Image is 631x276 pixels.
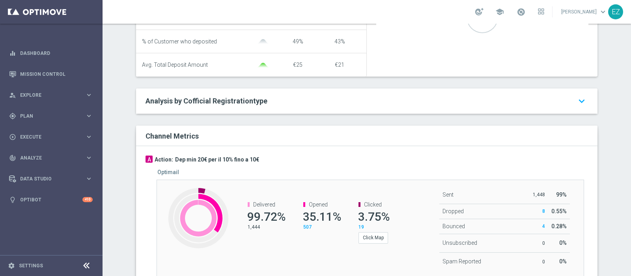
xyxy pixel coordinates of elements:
button: Data Studio keyboard_arrow_right [9,176,93,182]
span: Opened [309,201,328,208]
button: Mission Control [9,71,93,77]
a: Dashboard [20,43,93,64]
img: gaussianGreen.svg [255,63,271,68]
i: lightbulb [9,196,16,203]
div: +10 [82,197,93,202]
span: 19 [358,224,364,230]
button: person_search Explore keyboard_arrow_right [9,92,93,98]
i: equalizer [9,50,16,57]
i: person_search [9,92,16,99]
div: Channel Metrics [146,130,593,141]
span: Data Studio [20,176,85,181]
h5: Optimail [157,169,179,175]
a: Optibot [20,189,82,210]
button: equalizer Dashboard [9,50,93,56]
span: 0.28% [551,223,567,229]
div: Mission Control [9,64,93,84]
span: Delivered [253,201,275,208]
h3: Action: [155,156,173,163]
span: 8 [542,208,545,214]
span: Sent [442,192,454,198]
i: keyboard_arrow_right [85,91,93,99]
i: gps_fixed [9,113,16,120]
div: A [146,156,153,163]
span: 4 [542,223,545,229]
span: 0.55% [551,208,567,214]
span: 507 [303,224,312,230]
i: keyboard_arrow_down [575,94,588,108]
div: Optibot [9,189,93,210]
div: Explore [9,92,85,99]
i: keyboard_arrow_right [85,133,93,141]
span: 43% [334,38,345,45]
h2: Channel Metrics [146,132,199,140]
span: Explore [20,93,85,98]
span: Unsubscribed [442,240,477,246]
span: Dropped [442,208,464,214]
span: 3.75% [358,210,390,223]
span: €25 [293,62,302,68]
span: Analysis by Cofficial Registrationtype [146,97,267,105]
i: keyboard_arrow_right [85,154,93,161]
span: 35.11% [303,210,341,223]
span: 0% [559,240,567,246]
span: 0% [559,258,567,265]
img: gaussianGrey.svg [255,39,271,44]
span: Avg. Total Deposit Amount [142,62,208,68]
a: Mission Control [20,64,93,84]
button: play_circle_outline Execute keyboard_arrow_right [9,134,93,140]
a: Settings [19,263,43,268]
div: Plan [9,113,85,120]
button: gps_fixed Plan keyboard_arrow_right [9,113,93,119]
i: play_circle_outline [9,133,16,141]
span: Plan [20,114,85,118]
p: 1,444 [248,224,283,230]
a: [PERSON_NAME]keyboard_arrow_down [560,6,608,18]
span: Spam Reported [442,258,481,265]
i: keyboard_arrow_right [85,175,93,182]
button: track_changes Analyze keyboard_arrow_right [9,155,93,161]
p: 0 [530,240,545,246]
span: 49% [293,38,303,45]
div: Execute [9,133,85,141]
span: Bounced [442,223,465,229]
span: €21 [335,62,344,68]
button: Click Map [358,232,388,243]
div: Data Studio [9,175,85,182]
h3: Dep min 20€ per il 10% fino a 10€ [175,156,259,163]
button: lightbulb Optibot +10 [9,197,93,203]
p: 0 [530,259,545,265]
i: settings [8,262,15,269]
span: % of Customer who deposited [142,38,217,45]
div: Dashboard [9,43,93,64]
span: Execute [20,135,85,139]
span: keyboard_arrow_down [599,8,607,16]
span: Clicked [364,201,382,208]
p: 1,448 [530,192,545,198]
span: 99% [556,192,567,198]
i: keyboard_arrow_right [85,112,93,120]
span: 99.72% [247,210,286,223]
span: Analyze [20,156,85,160]
i: track_changes [9,154,16,161]
div: EZ [608,4,623,19]
span: school [495,8,504,16]
a: Analysis by Cofficial Registrationtype keyboard_arrow_down [146,96,588,106]
div: Analyze [9,154,85,161]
